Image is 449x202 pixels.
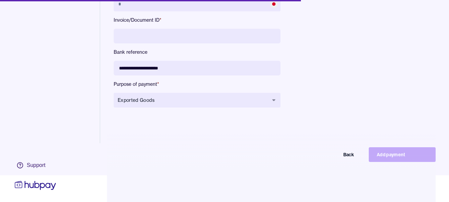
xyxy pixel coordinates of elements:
[114,81,280,87] label: Purpose of payment
[27,162,45,169] div: Support
[118,97,268,104] span: Exported Goods
[114,49,280,55] label: Bank reference
[295,147,362,162] button: Back
[114,17,280,23] label: Invoice/Document ID
[13,158,58,172] a: Support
